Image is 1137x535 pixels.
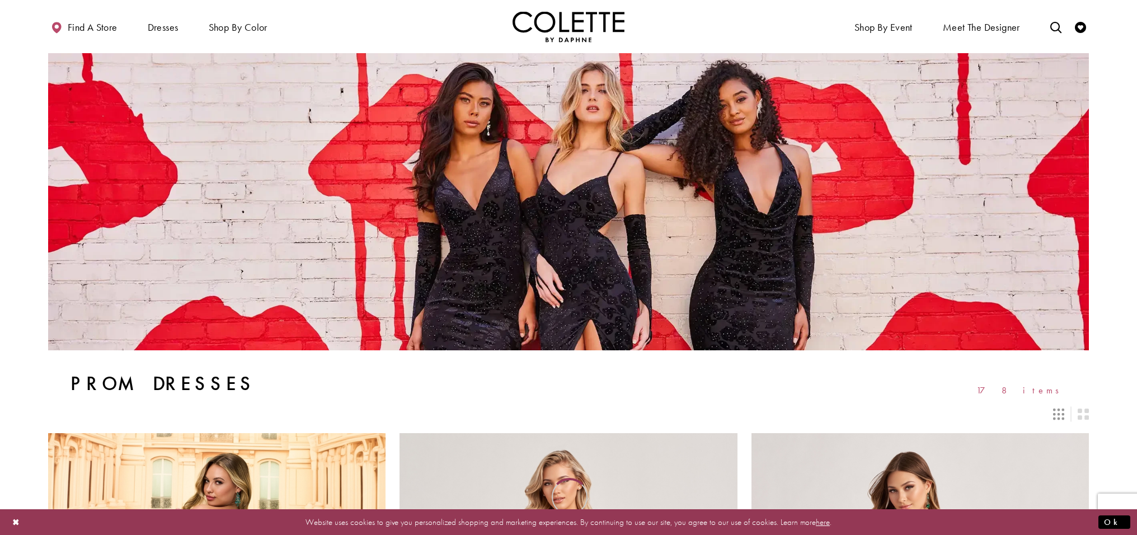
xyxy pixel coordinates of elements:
span: Switch layout to 2 columns [1078,409,1089,420]
span: 178 items [976,386,1066,395]
p: Website uses cookies to give you personalized shopping and marketing experiences. By continuing t... [81,514,1056,529]
button: Submit Dialog [1098,515,1130,529]
h1: Prom Dresses [71,373,256,395]
span: Shop By Event [854,22,913,33]
button: Close Dialog [7,512,26,532]
span: Meet the designer [943,22,1020,33]
a: here [816,516,830,527]
span: Shop By Event [852,11,915,42]
span: Switch layout to 3 columns [1053,409,1064,420]
a: Find a store [48,11,120,42]
a: Toggle search [1047,11,1064,42]
a: Visit Home Page [513,11,624,42]
span: Find a store [68,22,118,33]
span: Shop by color [206,11,270,42]
span: Dresses [148,22,178,33]
img: Colette by Daphne [513,11,624,42]
span: Shop by color [209,22,267,33]
span: Dresses [145,11,181,42]
div: Layout Controls [41,402,1096,426]
a: Check Wishlist [1072,11,1089,42]
a: Meet the designer [940,11,1023,42]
